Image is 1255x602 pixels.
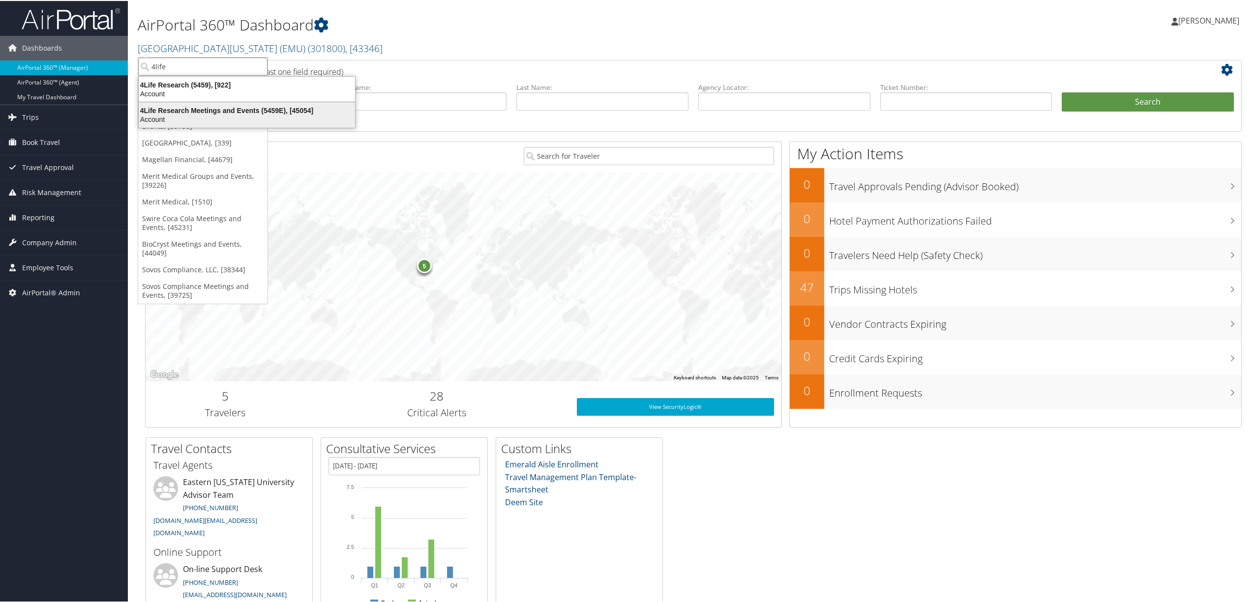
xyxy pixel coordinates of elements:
a: [PERSON_NAME] [1171,5,1249,34]
a: [GEOGRAPHIC_DATA][US_STATE] (EMU) [138,41,383,54]
h3: Enrollment Requests [829,380,1241,399]
li: Eastern [US_STATE] University Advisor Team [149,475,310,541]
h2: 0 [790,381,824,398]
a: [PHONE_NUMBER] [183,502,238,511]
h3: Travel Agents [153,458,305,471]
span: [PERSON_NAME] [1178,14,1239,25]
span: Company Admin [22,229,77,254]
a: Magellan Financial, [44679] [138,150,268,167]
input: Search for Traveler [524,146,774,164]
a: Emerald Aisle Enrollment [505,458,598,469]
a: Sovos Compliance Meetings and Events, [39725] [138,277,268,303]
span: ( 301800 ) [308,41,345,54]
a: View SecurityLogic® [577,397,774,415]
span: (at least one field required) [249,65,343,76]
span: Trips [22,104,39,129]
label: First Name: [335,82,507,91]
a: Merit Medical Groups and Events, [39226] [138,167,268,193]
h2: Custom Links [501,439,662,456]
a: Deem Site [505,496,543,507]
button: Keyboard shortcuts [674,373,716,380]
a: Swire Coca Cola Meetings and Events, [45231] [138,209,268,235]
text: Q1 [371,581,379,587]
div: Account [133,114,361,123]
span: Book Travel [22,129,60,154]
h2: 0 [790,347,824,364]
h3: Travelers [153,405,297,419]
h2: 28 [312,387,562,403]
a: [GEOGRAPHIC_DATA], [339] [138,134,268,150]
label: Agency Locator: [698,82,870,91]
div: 4Life Research Meetings and Events (5459E), [45054] [133,105,361,114]
a: Travel Management Plan Template- Smartsheet [505,471,636,494]
h3: Vendor Contracts Expiring [829,312,1241,330]
span: , [ 43346 ] [345,41,383,54]
h3: Travel Approvals Pending (Advisor Booked) [829,174,1241,193]
a: 0Enrollment Requests [790,373,1241,408]
a: Merit Medical, [1510] [138,193,268,209]
span: Map data ©2025 [722,374,759,379]
a: [DOMAIN_NAME][EMAIL_ADDRESS][DOMAIN_NAME] [153,515,257,537]
img: airportal-logo.png [22,6,120,29]
h3: Critical Alerts [312,405,562,419]
span: AirPortal® Admin [22,280,80,304]
img: Google [148,368,180,380]
a: 47Trips Missing Hotels [790,270,1241,305]
a: 0Travel Approvals Pending (Advisor Booked) [790,167,1241,201]
h2: Airtinerary Lookup [153,61,1142,78]
tspan: 2.5 [347,543,354,549]
a: [PHONE_NUMBER] [183,577,238,586]
tspan: 7.5 [347,483,354,489]
h2: 0 [790,175,824,192]
h1: AirPortal 360™ Dashboard [138,14,879,34]
h3: Travelers Need Help (Safety Check) [829,243,1241,261]
a: 0Travelers Need Help (Safety Check) [790,236,1241,270]
h2: 0 [790,209,824,226]
h2: Travel Contacts [151,439,312,456]
tspan: 5 [351,513,354,519]
a: BioCryst Meetings and Events, [44049] [138,235,268,260]
a: Open this area in Google Maps (opens a new window) [148,368,180,380]
h2: Consultative Services [326,439,487,456]
button: Search [1062,91,1234,111]
span: Dashboards [22,35,62,59]
h3: Online Support [153,545,305,558]
label: Last Name: [516,82,688,91]
div: Account [133,88,361,97]
span: Employee Tools [22,255,73,279]
h2: 5 [153,387,297,403]
h2: 47 [790,278,824,295]
h3: Trips Missing Hotels [829,277,1241,296]
div: 4Life Research (5459), [922] [133,80,361,88]
a: [EMAIL_ADDRESS][DOMAIN_NAME] [183,589,287,598]
a: 0Vendor Contracts Expiring [790,305,1241,339]
span: Reporting [22,204,55,229]
h3: Hotel Payment Authorizations Failed [829,208,1241,227]
a: Terms (opens in new tab) [765,374,778,379]
tspan: 0 [351,573,354,579]
label: Ticket Number: [880,82,1052,91]
span: Risk Management [22,179,81,204]
span: Travel Approval [22,154,74,179]
h3: Credit Cards Expiring [829,346,1241,365]
a: Sovos Compliance, LLC, [38344] [138,260,268,277]
text: Q2 [397,581,405,587]
a: 0Credit Cards Expiring [790,339,1241,373]
input: Search Accounts [138,57,268,75]
div: 5 [417,258,432,272]
h2: 0 [790,313,824,329]
h2: 0 [790,244,824,260]
text: Q3 [424,581,431,587]
a: 0Hotel Payment Authorizations Failed [790,201,1241,236]
text: Q4 [450,581,458,587]
h1: My Action Items [790,143,1241,163]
